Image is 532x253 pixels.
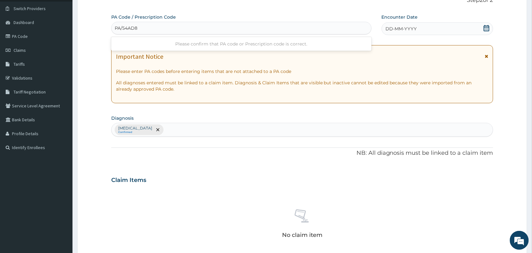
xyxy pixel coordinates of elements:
[111,149,493,157] p: NB: All diagnosis must be linked to a claim item
[111,14,176,20] label: PA Code / Prescription Code
[116,68,489,75] p: Please enter PA codes before entering items that are not attached to a PA code
[14,47,26,53] span: Claims
[111,115,134,121] label: Diagnosis
[37,80,87,143] span: We're online!
[282,232,322,238] p: No claim item
[116,80,489,92] p: All diagnoses entered must be linked to a claim item. Diagnosis & Claim Items that are visible bu...
[103,3,119,18] div: Minimize live chat window
[12,32,26,47] img: d_794563401_company_1708531726252_794563401
[14,61,25,67] span: Tariffs
[382,14,418,20] label: Encounter Date
[116,53,163,60] h1: Important Notice
[14,89,46,95] span: Tariff Negotiation
[14,20,34,25] span: Dashboard
[111,38,372,50] div: Please confirm that PA code or Prescription code is correct.
[386,26,417,32] span: DD-MM-YYYY
[33,35,106,44] div: Chat with us now
[111,177,146,184] h3: Claim Items
[3,172,120,195] textarea: Type your message and hit 'Enter'
[14,6,46,11] span: Switch Providers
